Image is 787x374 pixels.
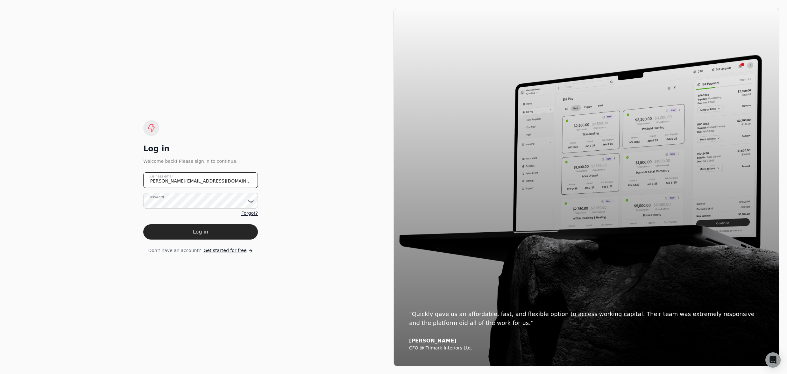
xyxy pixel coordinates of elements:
[148,195,164,200] label: Password
[203,247,246,254] span: Get started for free
[409,345,764,351] div: CFO @ Trimark Interiors Ltd.
[241,210,258,217] a: Forgot?
[143,158,258,165] div: Welcome back! Please sign in to continue.
[765,352,781,368] div: Open Intercom Messenger
[148,174,174,179] label: Business email
[203,247,253,254] a: Get started for free
[148,247,201,254] span: Don't have an account?
[143,224,258,240] button: Log in
[143,144,258,154] div: Log in
[409,310,764,327] div: “Quickly gave us an affordable, fast, and flexible option to access working capital. Their team w...
[409,338,764,344] div: [PERSON_NAME]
